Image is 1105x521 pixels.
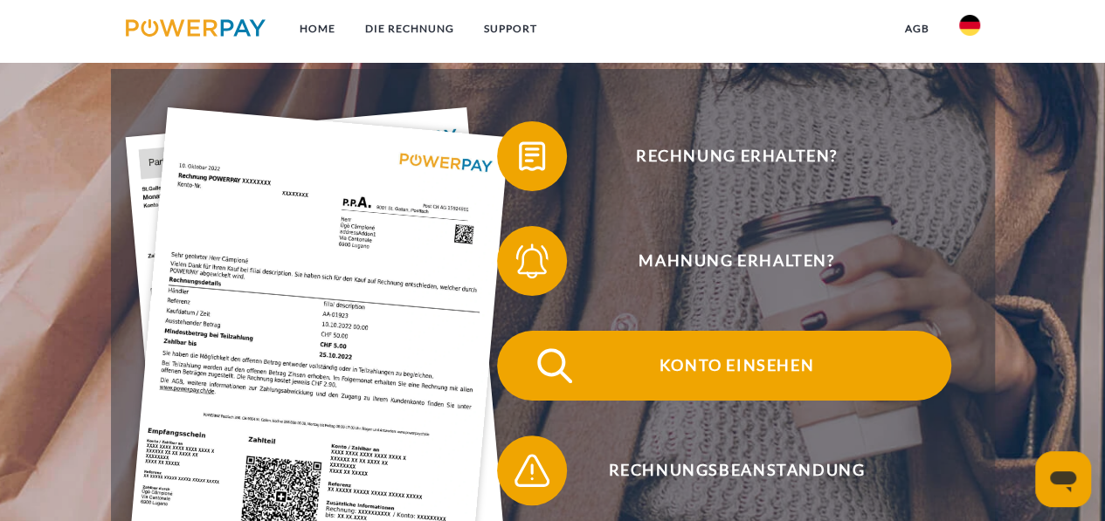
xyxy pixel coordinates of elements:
[1035,451,1091,507] iframe: Schaltfläche zum Öffnen des Messaging-Fensters
[522,435,950,505] span: Rechnungsbeanstandung
[510,134,554,178] img: qb_bill.svg
[959,15,980,36] img: de
[522,121,950,191] span: Rechnung erhalten?
[497,226,951,296] button: Mahnung erhalten?
[126,19,266,37] img: logo-powerpay.svg
[533,344,577,387] img: qb_search.svg
[497,331,951,401] button: Konto einsehen
[522,331,950,401] span: Konto einsehen
[510,239,554,283] img: qb_bell.svg
[890,13,944,45] a: agb
[510,449,554,492] img: qb_warning.svg
[284,13,349,45] a: Home
[497,435,951,505] button: Rechnungsbeanstandung
[468,13,551,45] a: SUPPORT
[497,121,951,191] button: Rechnung erhalten?
[522,226,950,296] span: Mahnung erhalten?
[349,13,468,45] a: DIE RECHNUNG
